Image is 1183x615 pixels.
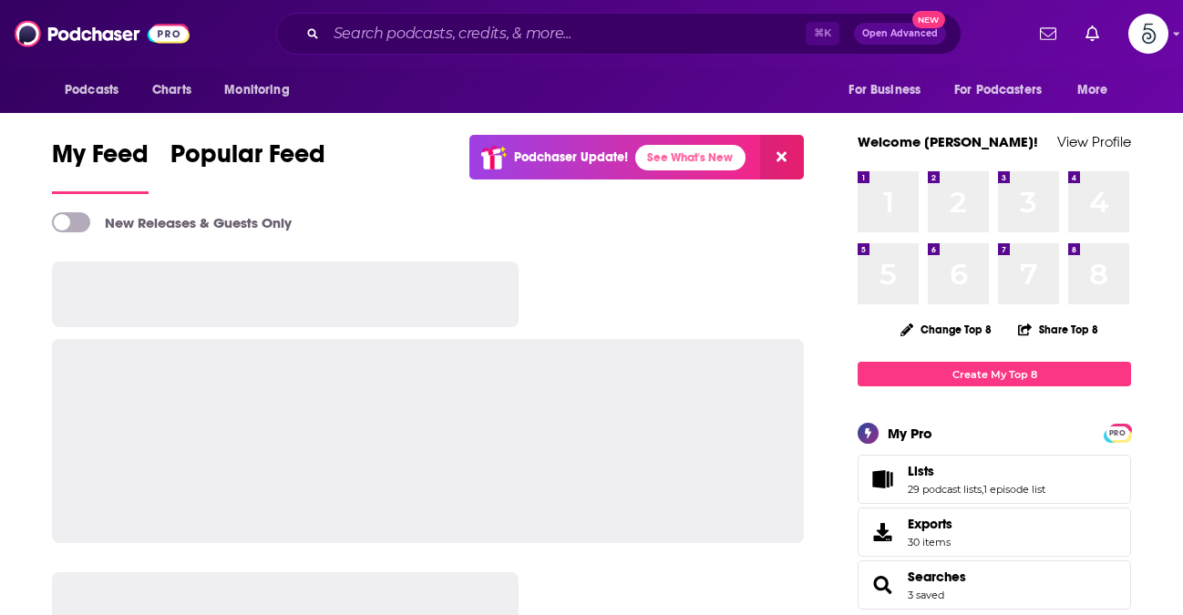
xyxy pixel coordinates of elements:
span: , [982,483,983,496]
span: For Business [849,77,921,103]
a: New Releases & Guests Only [52,212,292,232]
a: Searches [864,572,900,598]
button: Show profile menu [1128,14,1168,54]
span: Exports [864,519,900,545]
a: Welcome [PERSON_NAME]! [858,133,1038,150]
a: Create My Top 8 [858,362,1131,386]
a: Show notifications dropdown [1078,18,1106,49]
img: Podchaser - Follow, Share and Rate Podcasts [15,16,190,51]
button: open menu [836,73,943,108]
span: Lists [908,463,934,479]
span: Podcasts [65,77,118,103]
span: My Feed [52,138,149,180]
button: Share Top 8 [1017,312,1099,347]
button: open menu [1065,73,1131,108]
a: Lists [864,466,900,492]
span: Exports [908,516,952,532]
button: open menu [211,73,313,108]
a: PRO [1106,425,1128,439]
a: 3 saved [908,589,944,601]
button: Open AdvancedNew [854,23,946,45]
input: Search podcasts, credits, & more... [326,19,806,48]
a: Popular Feed [170,138,325,194]
span: Open Advanced [862,29,938,38]
button: open menu [942,73,1068,108]
span: ⌘ K [806,22,839,46]
span: Charts [152,77,191,103]
button: Change Top 8 [890,318,1003,341]
a: 1 episode list [983,483,1045,496]
span: Searches [858,560,1131,610]
p: Podchaser Update! [514,149,628,165]
a: Searches [908,569,966,585]
a: My Feed [52,138,149,194]
a: Exports [858,507,1131,557]
a: Show notifications dropdown [1033,18,1064,49]
a: Lists [908,463,1045,479]
span: More [1077,77,1108,103]
a: See What's New [635,145,746,170]
span: Lists [858,455,1131,504]
a: View Profile [1057,133,1131,150]
span: For Podcasters [954,77,1042,103]
a: 29 podcast lists [908,483,982,496]
div: Search podcasts, credits, & more... [276,13,962,55]
span: PRO [1106,426,1128,440]
img: User Profile [1128,14,1168,54]
span: New [912,11,945,28]
span: Popular Feed [170,138,325,180]
span: Logged in as Spiral5-G2 [1128,14,1168,54]
span: 30 items [908,536,952,548]
div: My Pro [888,425,932,442]
span: Monitoring [224,77,289,103]
a: Charts [140,73,202,108]
button: open menu [52,73,142,108]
